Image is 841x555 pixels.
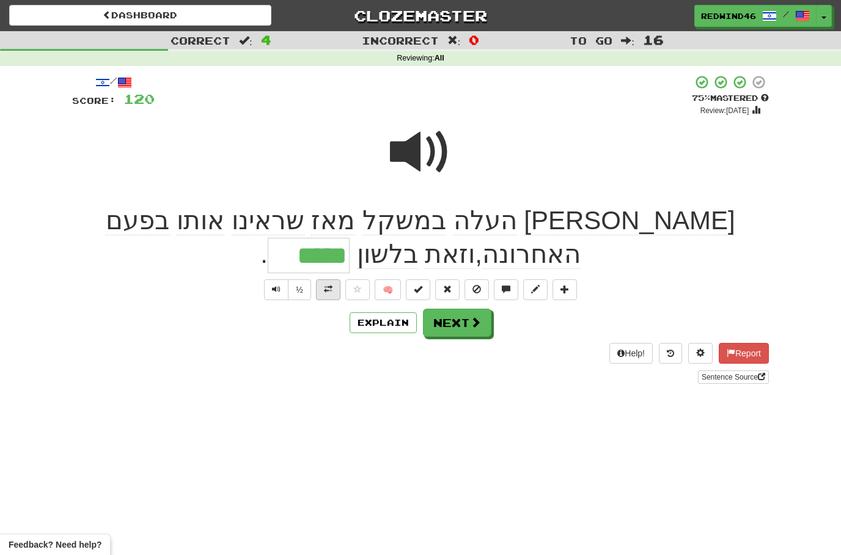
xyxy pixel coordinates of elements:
button: Round history (alt+y) [659,343,682,364]
button: Set this sentence to 100% Mastered (alt+m) [406,279,430,300]
button: Add to collection (alt+a) [553,279,577,300]
span: : [239,35,252,46]
span: : [447,35,461,46]
span: שראינו [232,206,304,235]
a: Clozemaster [290,5,552,26]
span: במשקל [362,206,446,235]
button: Toggle translation (alt+t) [316,279,340,300]
button: Help! [609,343,653,364]
div: / [72,75,155,90]
span: העלה [454,206,517,235]
button: Explain [350,312,417,333]
span: To go [570,34,612,46]
div: Text-to-speech controls [262,279,311,300]
button: Edit sentence (alt+d) [523,279,548,300]
a: Sentence Source [698,370,769,384]
span: 75 % [692,93,710,103]
span: / [783,10,789,18]
span: Score: [72,95,116,106]
span: 16 [643,32,664,47]
span: וזאת [425,240,475,269]
a: RedWind46 / [694,5,817,27]
button: Next [423,309,491,337]
span: Open feedback widget [9,538,101,551]
button: Play sentence audio (ctl+space) [264,279,288,300]
span: בפעם [106,206,169,235]
span: אותו [177,206,224,235]
small: Review: [DATE] [700,106,749,115]
button: 🧠 [375,279,401,300]
button: Ignore sentence (alt+i) [465,279,489,300]
span: RedWind46 [701,10,756,21]
span: מאז [311,206,355,235]
button: Favorite sentence (alt+f) [345,279,370,300]
button: ½ [288,279,311,300]
span: 0 [469,32,479,47]
a: Dashboard [9,5,271,26]
span: Correct [171,34,230,46]
span: : [621,35,634,46]
span: בלשון [357,240,418,269]
span: 4 [261,32,271,47]
span: , [106,206,735,269]
span: . [260,240,268,268]
span: Incorrect [362,34,439,46]
button: Report [719,343,769,364]
span: האחרונה [482,240,581,269]
div: Mastered [692,93,769,104]
button: Reset to 0% Mastered (alt+r) [435,279,460,300]
button: Discuss sentence (alt+u) [494,279,518,300]
strong: All [435,54,444,62]
span: [PERSON_NAME] [524,206,735,235]
span: 120 [123,91,155,106]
